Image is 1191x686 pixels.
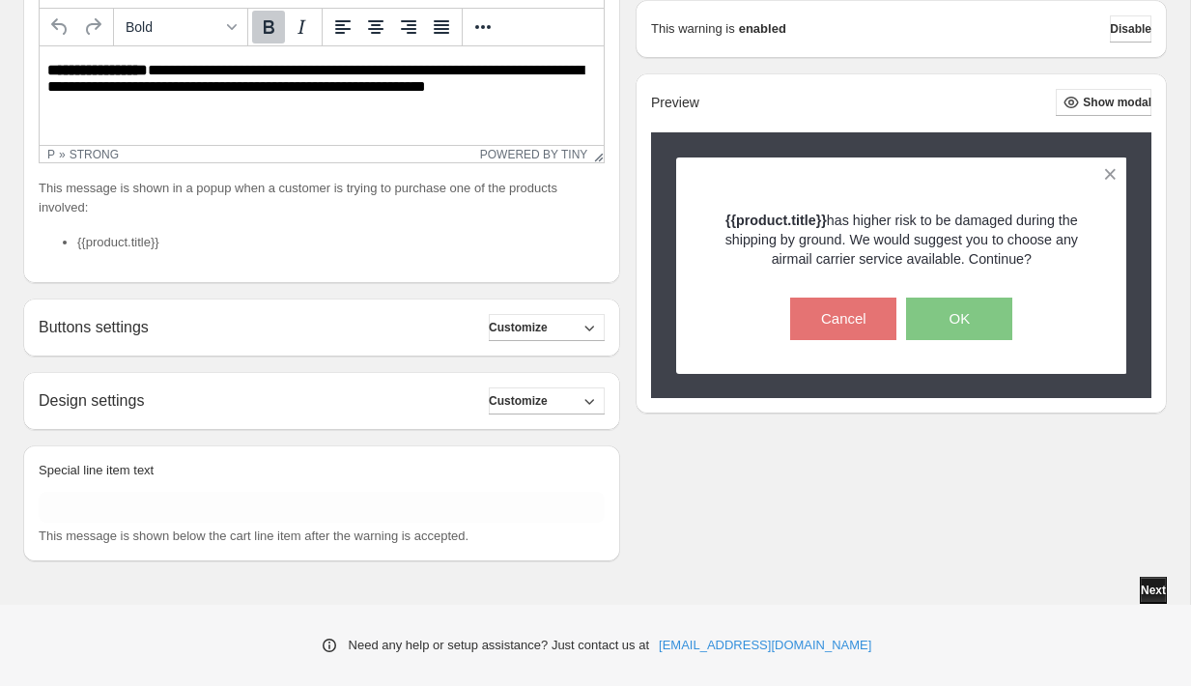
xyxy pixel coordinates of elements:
[739,19,786,39] strong: enabled
[651,95,699,111] h2: Preview
[1056,89,1151,116] button: Show modal
[489,314,605,341] button: Customize
[39,391,144,410] h2: Design settings
[39,463,154,477] span: Special line item text
[467,11,499,43] button: More...
[489,393,548,409] span: Customize
[43,11,76,43] button: Undo
[1110,15,1151,43] button: Disable
[790,298,896,340] button: Cancel
[126,19,220,35] span: Bold
[39,179,605,217] p: This message is shown in a popup when a customer is trying to purchase one of the products involved:
[587,146,604,162] div: Resize
[1110,21,1151,37] span: Disable
[252,11,285,43] button: Bold
[710,211,1093,269] p: has higher risk to be damaged during the shipping by ground. We would suggest you to choose any a...
[1141,583,1166,598] span: Next
[77,233,605,252] li: {{product.title}}
[40,46,604,145] iframe: Rich Text Area
[47,148,55,161] div: p
[359,11,392,43] button: Align center
[489,387,605,414] button: Customize
[659,636,871,655] a: [EMAIL_ADDRESS][DOMAIN_NAME]
[70,148,119,161] div: strong
[725,213,827,228] strong: {{product.title}}
[425,11,458,43] button: Justify
[489,320,548,335] span: Customize
[59,148,66,161] div: »
[76,11,109,43] button: Redo
[39,318,149,336] h2: Buttons settings
[1083,95,1151,110] span: Show modal
[1140,577,1167,604] button: Next
[39,529,468,543] span: This message is shown below the cart line item after the warning is accepted.
[285,11,318,43] button: Italic
[480,148,588,161] a: Powered by Tiny
[326,11,359,43] button: Align left
[118,11,243,43] button: Formats
[392,11,425,43] button: Align right
[651,19,735,39] p: This warning is
[906,298,1012,340] button: OK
